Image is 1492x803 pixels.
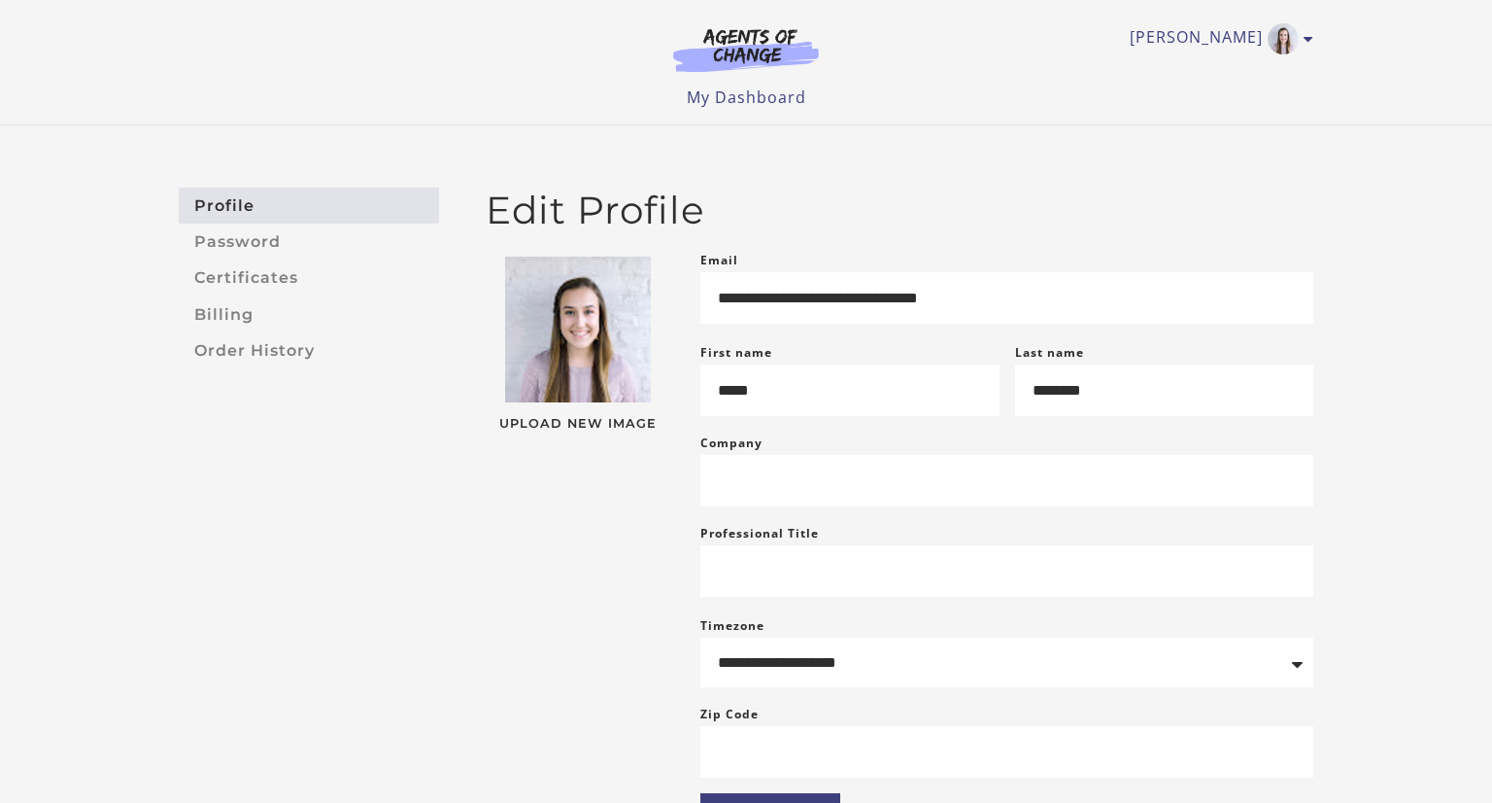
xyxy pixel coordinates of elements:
[179,188,439,224] a: Profile
[700,249,738,272] label: Email
[700,522,819,545] label: Professional Title
[1015,344,1084,361] label: Last name
[653,27,839,72] img: Agents of Change Logo
[700,344,772,361] label: First name
[486,188,1313,233] h2: Edit Profile
[179,332,439,368] a: Order History
[179,297,439,332] a: Billing
[700,703,759,726] label: Zip Code
[687,87,806,108] a: My Dashboard
[179,261,439,297] a: Certificates
[700,617,764,634] label: Timezone
[486,418,669,431] span: Upload New Image
[700,432,763,455] label: Company
[179,224,439,260] a: Password
[1130,23,1304,54] a: Toggle menu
